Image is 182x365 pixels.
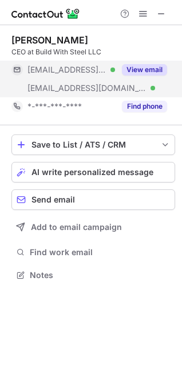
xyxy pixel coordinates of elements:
[31,195,75,204] span: Send email
[11,189,175,210] button: Send email
[11,162,175,182] button: AI write personalized message
[30,247,171,257] span: Find work email
[122,101,167,112] button: Reveal Button
[31,223,122,232] span: Add to email campaign
[27,83,147,93] span: [EMAIL_ADDRESS][DOMAIN_NAME]
[31,140,155,149] div: Save to List / ATS / CRM
[11,244,175,260] button: Find work email
[11,134,175,155] button: save-profile-one-click
[31,168,153,177] span: AI write personalized message
[11,7,80,21] img: ContactOut v5.3.10
[27,65,106,75] span: [EMAIL_ADDRESS][DOMAIN_NAME]
[30,270,171,280] span: Notes
[122,64,167,76] button: Reveal Button
[11,34,88,46] div: [PERSON_NAME]
[11,267,175,283] button: Notes
[11,47,175,57] div: CEO at Build With Steel LLC
[11,217,175,237] button: Add to email campaign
